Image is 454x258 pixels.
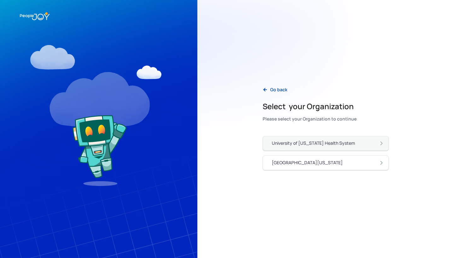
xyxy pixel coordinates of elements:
[272,160,343,166] div: [GEOGRAPHIC_DATA][US_STATE]
[272,140,355,146] div: University of [US_STATE] Health System
[270,87,287,93] div: Go back
[263,115,357,123] div: Please select your Organization to continue
[263,155,389,170] a: [GEOGRAPHIC_DATA][US_STATE]
[263,101,357,111] h2: Select your Organization
[263,136,389,151] a: University of [US_STATE] Health System
[258,83,292,96] a: Go back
